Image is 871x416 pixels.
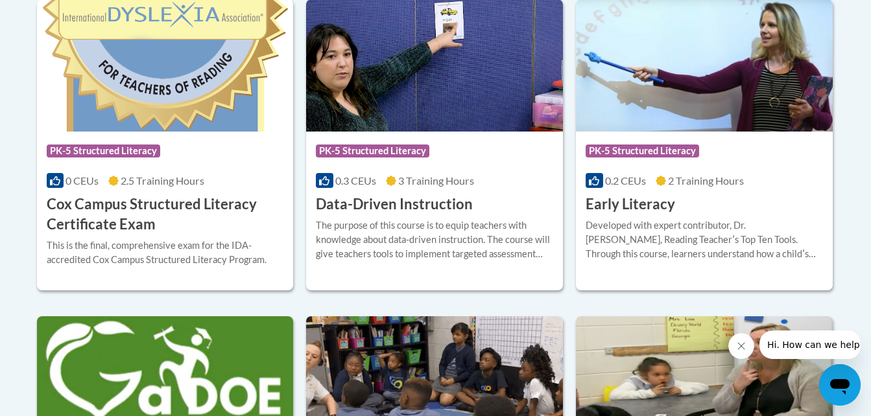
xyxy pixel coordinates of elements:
h3: Cox Campus Structured Literacy Certificate Exam [47,194,284,235]
span: 0.3 CEUs [335,174,376,187]
div: This is the final, comprehensive exam for the IDA-accredited Cox Campus Structured Literacy Program. [47,238,284,267]
span: 2 Training Hours [668,174,744,187]
span: Hi. How can we help? [8,9,105,19]
iframe: Message from company [759,330,861,359]
span: 2.5 Training Hours [121,174,204,187]
span: 3 Training Hours [398,174,474,187]
h3: Early Literacy [586,194,675,214]
iframe: Close message [728,333,754,359]
span: 0 CEUs [66,174,99,187]
h3: Data-Driven Instruction [316,194,473,214]
iframe: Button to launch messaging window [819,364,861,406]
span: 0.2 CEUs [605,174,646,187]
div: The purpose of this course is to equip teachers with knowledge about data-driven instruction. The... [316,218,553,261]
div: Developed with expert contributor, Dr. [PERSON_NAME], Reading Teacherʹs Top Ten Tools. Through th... [586,218,823,261]
span: PK-5 Structured Literacy [316,144,429,157]
span: PK-5 Structured Literacy [586,144,699,157]
span: PK-5 Structured Literacy [47,144,160,157]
